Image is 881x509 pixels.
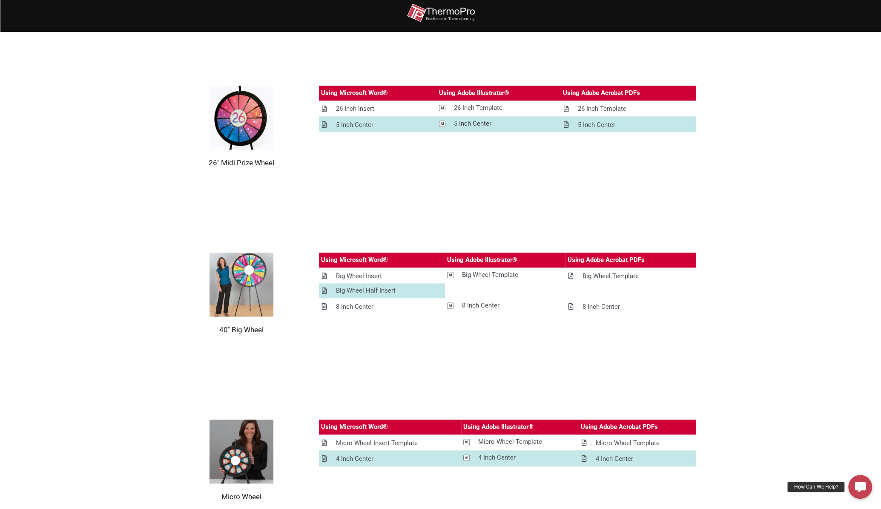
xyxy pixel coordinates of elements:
[336,120,373,130] div: 5 Inch Center
[578,104,626,114] div: 26 Inch Template
[336,104,374,114] div: 26 Inch Insert
[462,270,518,280] div: Big Wheel Template
[336,271,382,282] div: Big Wheel Insert
[321,88,388,98] div: Using Microsoft Word®
[463,422,534,432] div: Using Adobe Illustrator®
[461,450,578,465] a: 4 Inch Center
[185,325,298,334] h2: 40" Big Wheel
[437,101,561,115] a: 26 Inch Template
[319,299,445,314] a: 8 Inch Center
[561,101,696,116] a: 26 Inch Template
[321,422,388,432] div: Using Microsoft Word®
[478,437,542,447] div: Micro Wheel Template
[454,103,502,113] div: 26 Inch Template
[583,302,620,312] div: 8 Inch Center
[787,482,844,492] div: How Can We Help?
[596,454,633,464] div: 4 Inch Center
[445,298,565,313] a: 8 Inch Center
[568,255,645,265] div: Using Adobe Acrobat PDFs
[319,269,445,284] a: Big Wheel Insert
[319,451,462,466] a: 4 Inch Center
[445,267,565,282] a: Big Wheel Template
[565,269,696,284] a: Big Wheel Template
[848,475,872,499] a: How Can We Help?
[336,438,418,449] div: Micro Wheel Insert Template
[478,452,516,463] div: 4 Inch Center
[319,436,462,451] a: Micro Wheel Insert Template
[461,434,578,449] a: Micro Wheel Template
[462,300,499,311] div: 8 Inch Center
[185,492,298,501] h2: Micro Wheel
[578,120,615,130] div: 5 Inch Center
[336,454,373,464] div: 4 Inch Center
[437,116,561,131] a: 5 Inch Center
[581,422,658,432] div: Using Adobe Acrobat PDFs
[565,299,696,314] a: 8 Inch Center
[336,302,373,312] div: 8 Inch Center
[336,285,396,296] div: Big Wheel Half Insert
[319,101,437,116] a: 26 Inch Insert
[447,255,517,265] div: Using Adobe Illustrator®
[579,436,696,451] a: Micro Wheel Template
[563,88,640,98] div: Using Adobe Acrobat PDFs
[454,118,491,129] div: 5 Inch Center
[439,88,509,98] div: Using Adobe Illustrator®
[596,438,660,449] div: Micro Wheel Template
[407,3,475,23] img: thermopro-logo-non-iso
[319,118,437,132] a: 5 Inch Center
[319,283,445,298] a: Big Wheel Half Insert
[561,118,696,132] a: 5 Inch Center
[579,451,696,466] a: 4 Inch Center
[321,255,388,265] div: Using Microsoft Word®
[185,158,298,167] h2: 26" Midi Prize Wheel
[583,271,639,282] div: Big Wheel Template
